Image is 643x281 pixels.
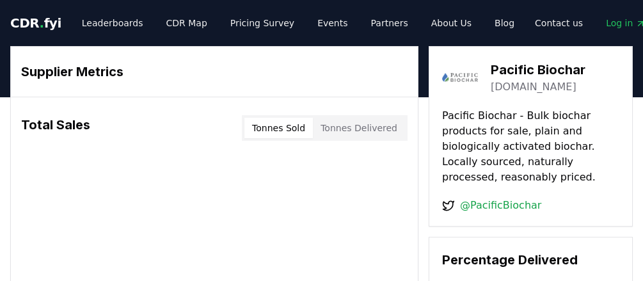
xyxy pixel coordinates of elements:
[10,14,61,32] a: CDR.fyi
[491,79,576,95] a: [DOMAIN_NAME]
[220,12,305,35] a: Pricing Survey
[442,60,478,95] img: Pacific Biochar-logo
[442,250,619,269] h3: Percentage Delivered
[72,12,154,35] a: Leaderboards
[21,115,90,141] h3: Total Sales
[421,12,482,35] a: About Us
[313,118,405,138] button: Tonnes Delivered
[525,12,593,35] a: Contact us
[307,12,358,35] a: Events
[491,60,585,79] h3: Pacific Biochar
[10,15,61,31] span: CDR fyi
[460,198,541,213] a: @PacificBiochar
[244,118,313,138] button: Tonnes Sold
[361,12,418,35] a: Partners
[21,62,408,81] h3: Supplier Metrics
[72,12,525,35] nav: Main
[156,12,218,35] a: CDR Map
[40,15,44,31] span: .
[442,108,619,185] p: Pacific Biochar - Bulk biochar products for sale, plain and biologically activated biochar. Local...
[484,12,525,35] a: Blog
